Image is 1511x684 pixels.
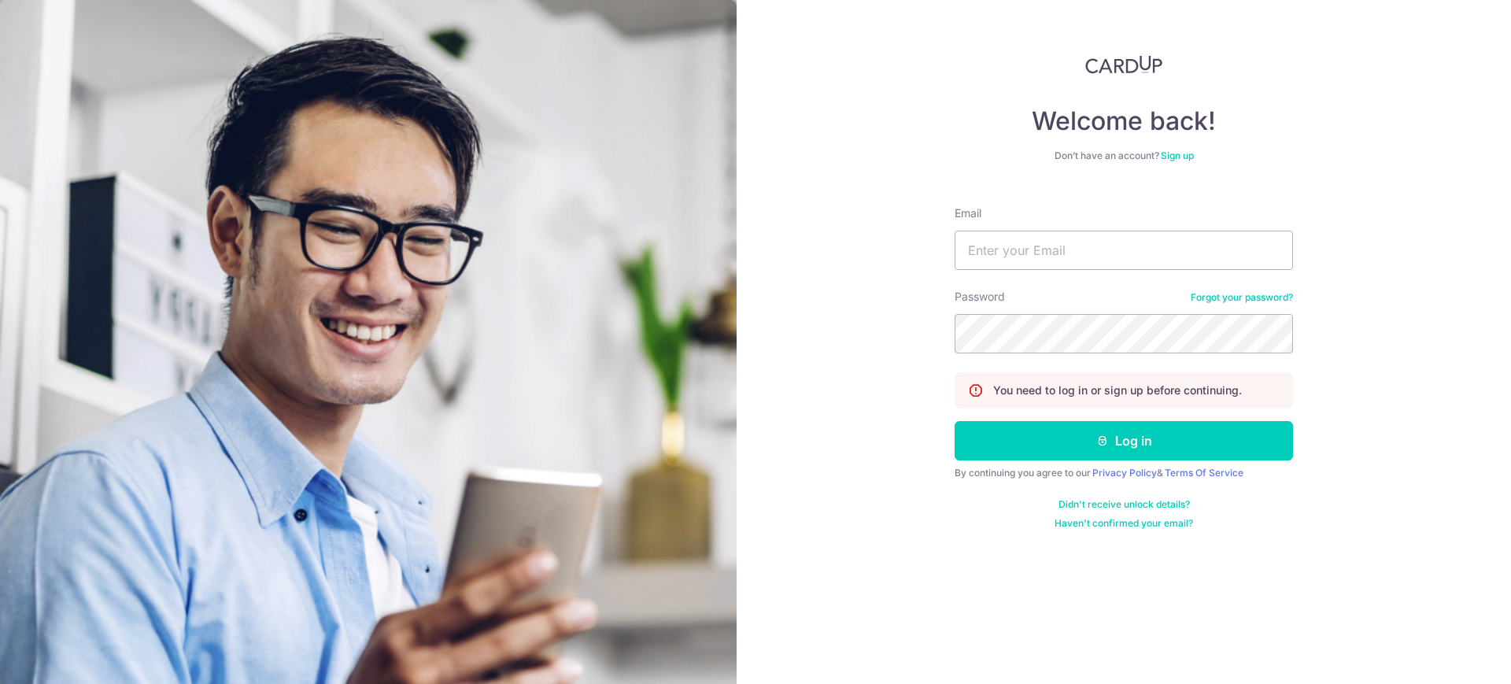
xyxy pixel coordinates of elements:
a: Haven't confirmed your email? [1055,517,1193,530]
img: CardUp Logo [1085,55,1162,74]
a: Terms Of Service [1165,467,1243,479]
div: By continuing you agree to our & [955,467,1293,479]
h4: Welcome back! [955,105,1293,137]
a: Privacy Policy [1092,467,1157,479]
label: Password [955,289,1005,305]
input: Enter your Email [955,231,1293,270]
a: Sign up [1161,150,1194,161]
a: Forgot your password? [1191,291,1293,304]
label: Email [955,205,981,221]
p: You need to log in or sign up before continuing. [993,383,1242,398]
a: Didn't receive unlock details? [1058,498,1190,511]
button: Log in [955,421,1293,460]
div: Don’t have an account? [955,150,1293,162]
